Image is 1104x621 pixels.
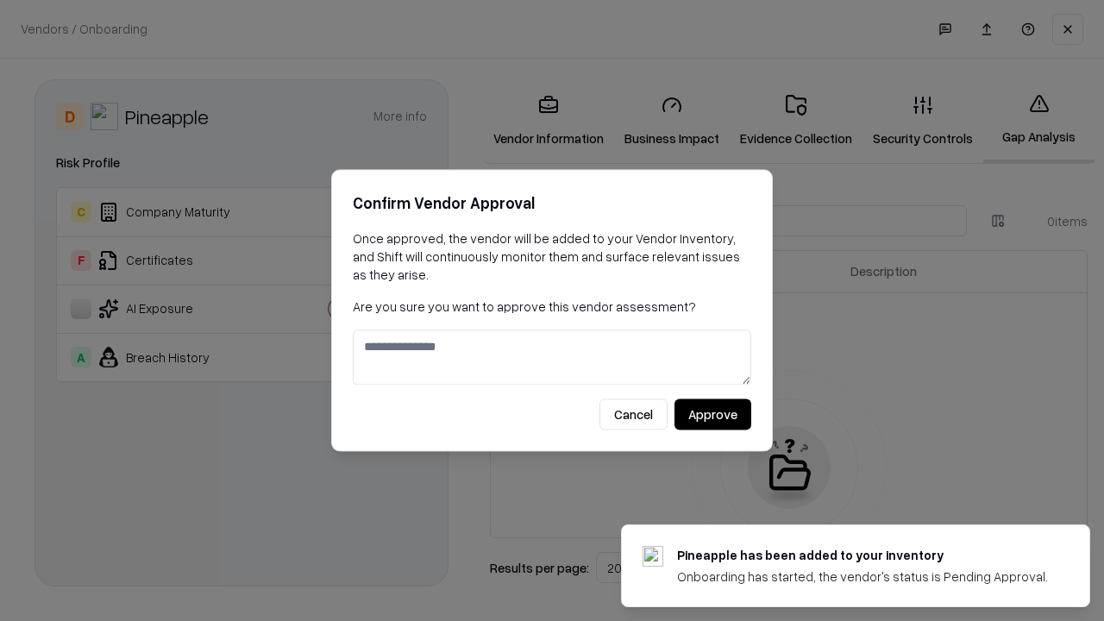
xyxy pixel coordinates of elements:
img: pineappleenergy.com [643,546,663,567]
button: Cancel [599,399,668,430]
button: Approve [674,399,751,430]
h2: Confirm Vendor Approval [353,191,751,216]
div: Onboarding has started, the vendor's status is Pending Approval. [677,568,1048,586]
div: Pineapple has been added to your inventory [677,546,1048,564]
p: Once approved, the vendor will be added to your Vendor Inventory, and Shift will continuously mon... [353,229,751,284]
p: Are you sure you want to approve this vendor assessment? [353,298,751,316]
